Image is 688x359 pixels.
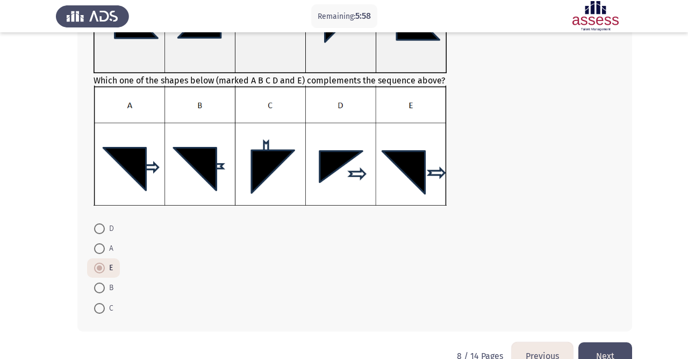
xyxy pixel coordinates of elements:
span: A [105,242,113,255]
img: UkFYYV8wOTNfQi5wbmcxNjkxMzMzMjkxNDIx.png [94,86,447,206]
span: B [105,281,113,294]
span: D [105,222,114,235]
img: Assessment logo of ASSESS Focus 4 Module Assessment (EN/AR) (Advanced - IB) [559,1,632,31]
span: E [105,262,113,274]
span: 5:58 [355,11,371,21]
span: C [105,302,113,315]
p: Remaining: [318,10,371,23]
img: Assess Talent Management logo [56,1,129,31]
